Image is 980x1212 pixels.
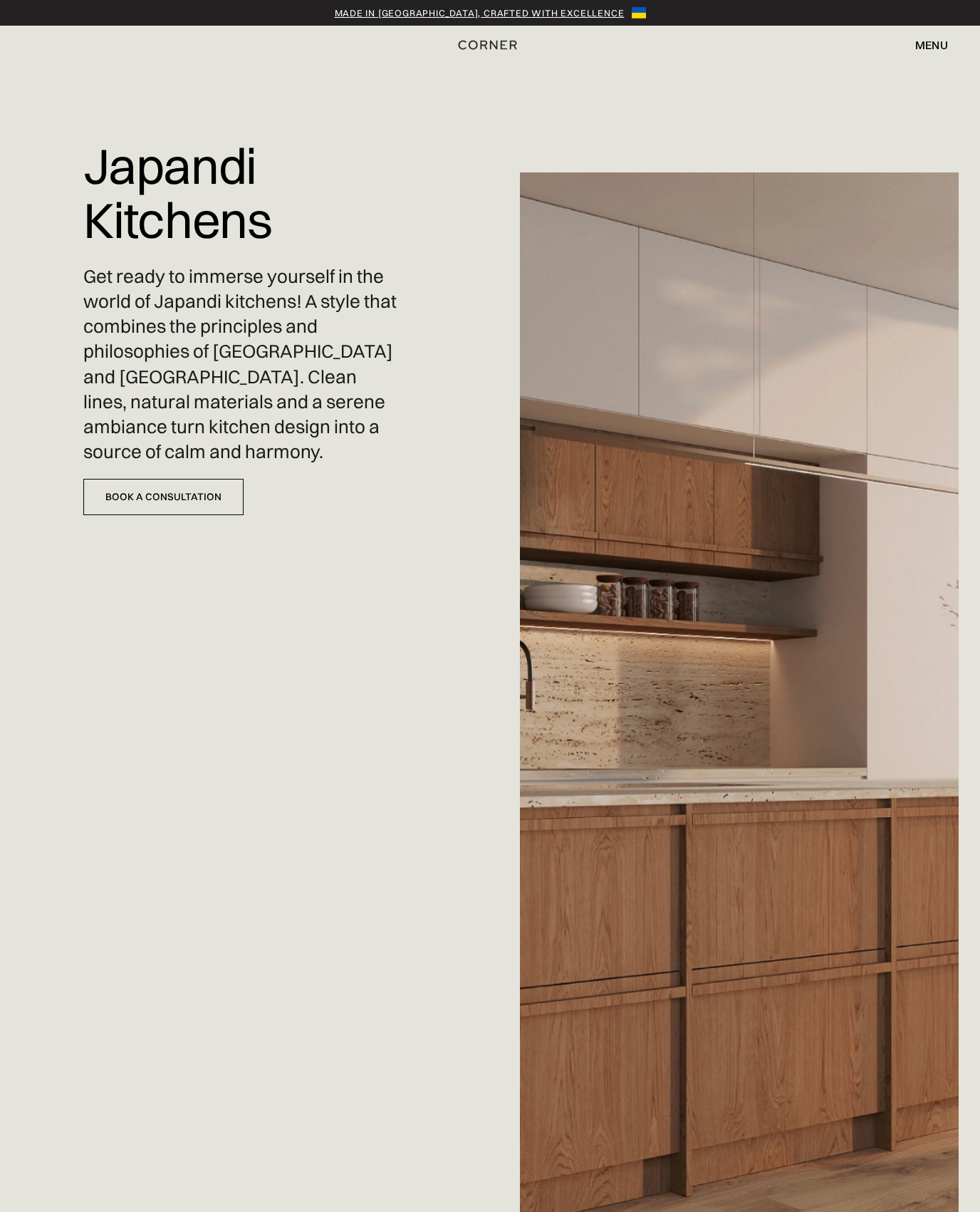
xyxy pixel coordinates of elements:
[915,39,948,51] div: menu
[83,479,244,515] a: Book a Consultation
[83,128,399,257] h1: Japandi Kitchens
[901,33,948,57] div: menu
[335,6,625,20] a: Made in [GEOGRAPHIC_DATA], crafted with excellence
[399,36,580,54] a: home
[83,264,399,465] p: Get ready to immerse yourself in the world of Japandi kitchens! A style that combines the princip...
